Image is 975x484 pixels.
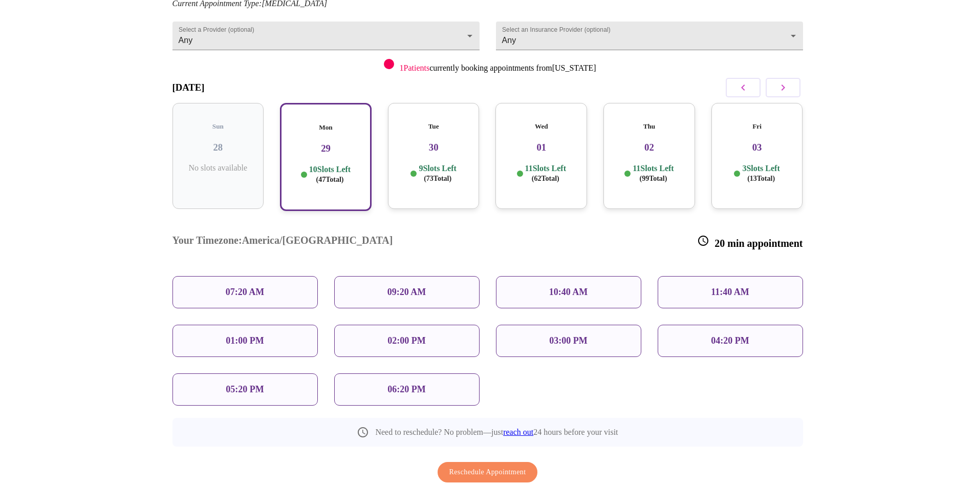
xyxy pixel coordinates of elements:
p: 03:00 PM [549,335,587,346]
span: ( 62 Total) [532,175,559,182]
h3: 28 [181,142,256,153]
h3: 29 [289,143,362,154]
p: 10:40 AM [549,287,588,298]
h5: Fri [720,122,795,131]
p: 11 Slots Left [633,163,674,183]
p: 06:20 PM [387,384,425,395]
h3: [DATE] [172,82,205,93]
span: ( 73 Total) [424,175,451,182]
span: ( 13 Total) [747,175,775,182]
h5: Mon [289,123,362,132]
h3: 20 min appointment [697,235,803,249]
h5: Tue [396,122,471,131]
h3: 03 [720,142,795,153]
h5: Sun [181,122,256,131]
h3: 02 [612,142,687,153]
p: 9 Slots Left [419,163,456,183]
div: Any [496,22,803,50]
div: Any [172,22,480,50]
p: 07:20 AM [226,287,265,298]
p: 11 Slots Left [525,163,566,183]
span: 1 Patients [399,64,429,72]
p: 10 Slots Left [309,164,351,184]
p: No slots available [181,163,256,173]
a: reach out [503,428,533,436]
span: Reschedule Appointment [449,466,526,479]
h3: Your Timezone: America/[GEOGRAPHIC_DATA] [172,235,393,249]
button: Reschedule Appointment [438,462,538,483]
h3: 01 [504,142,579,153]
h5: Thu [612,122,687,131]
h5: Wed [504,122,579,131]
p: 11:40 AM [711,287,749,298]
span: ( 99 Total) [639,175,667,182]
p: 04:20 PM [711,335,749,346]
p: 05:20 PM [226,384,264,395]
p: 3 Slots Left [742,163,779,183]
h3: 30 [396,142,471,153]
p: 02:00 PM [387,335,425,346]
p: currently booking appointments from [US_STATE] [399,64,596,73]
p: 01:00 PM [226,335,264,346]
p: 09:20 AM [387,287,426,298]
span: ( 47 Total) [316,176,344,183]
p: Need to reschedule? No problem—just 24 hours before your visit [375,428,618,437]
